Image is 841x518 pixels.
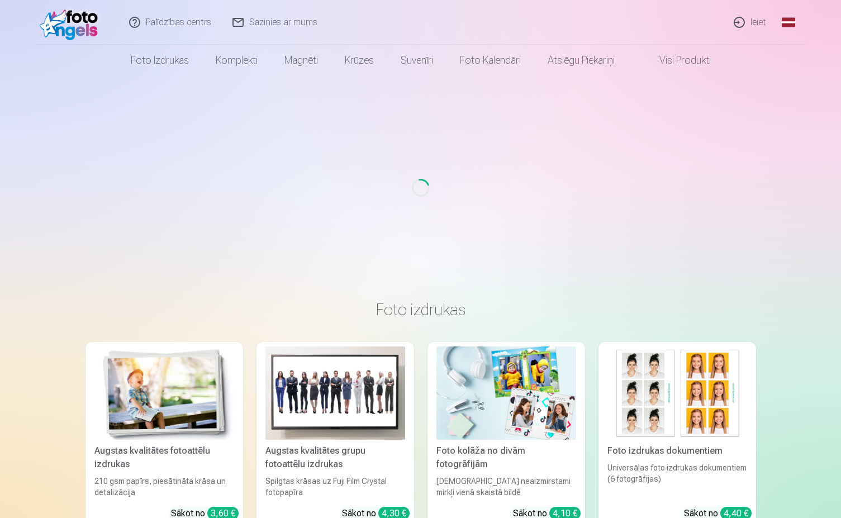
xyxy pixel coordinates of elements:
[387,45,446,76] a: Suvenīri
[436,346,576,440] img: Foto kolāža no divām fotogrāfijām
[265,346,405,440] img: Augstas kvalitātes grupu fotoattēlu izdrukas
[261,476,410,498] div: Spilgtas krāsas uz Fuji Film Crystal fotopapīra
[607,346,747,440] img: Foto izdrukas dokumentiem
[331,45,387,76] a: Krūzes
[534,45,628,76] a: Atslēgu piekariņi
[90,444,239,471] div: Augstas kvalitātes fotoattēlu izdrukas
[603,444,752,458] div: Foto izdrukas dokumentiem
[432,476,581,498] div: [DEMOGRAPHIC_DATA] neaizmirstami mirkļi vienā skaistā bildē
[40,4,104,40] img: /fa1
[603,462,752,498] div: Universālas foto izdrukas dokumentiem (6 fotogrāfijas)
[90,476,239,498] div: 210 gsm papīrs, piesātināta krāsa un detalizācija
[432,444,581,471] div: Foto kolāža no divām fotogrāfijām
[94,346,234,440] img: Augstas kvalitātes fotoattēlu izdrukas
[271,45,331,76] a: Magnēti
[261,444,410,471] div: Augstas kvalitātes grupu fotoattēlu izdrukas
[94,300,747,320] h3: Foto izdrukas
[202,45,271,76] a: Komplekti
[446,45,534,76] a: Foto kalendāri
[628,45,724,76] a: Visi produkti
[117,45,202,76] a: Foto izdrukas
